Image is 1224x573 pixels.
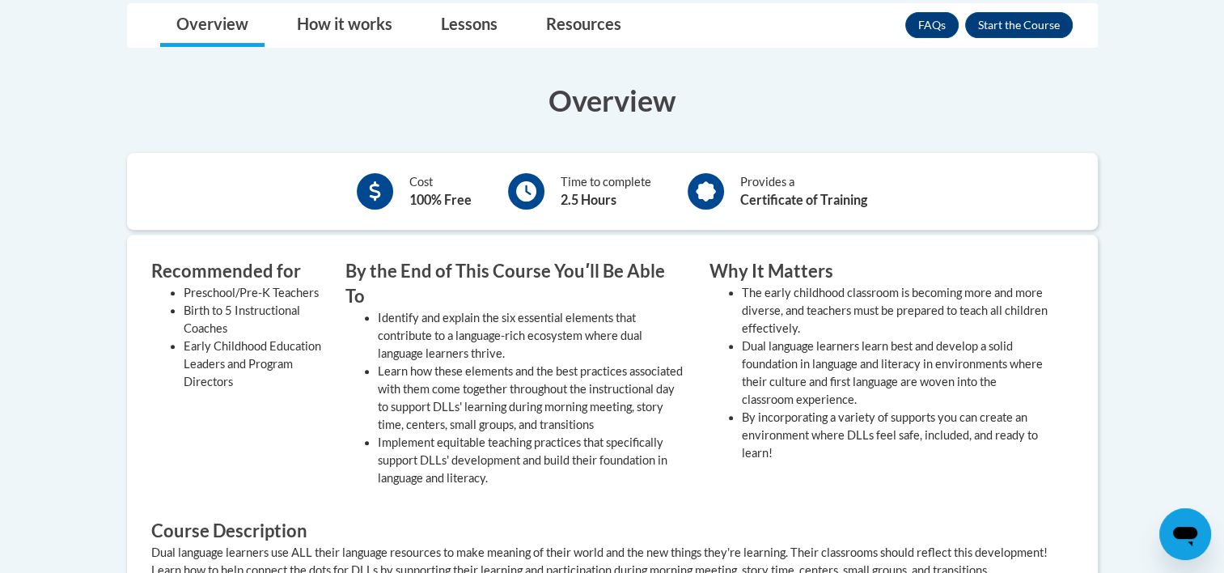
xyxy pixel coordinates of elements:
[425,4,514,47] a: Lessons
[184,302,321,337] li: Birth to 5 Instructional Coaches
[184,284,321,302] li: Preschool/Pre-K Teachers
[151,519,1074,544] h3: Course Description
[409,173,472,210] div: Cost
[378,309,685,363] li: Identify and explain the six essential elements that contribute to a language-rich ecosystem wher...
[709,259,1049,284] h3: Why It Matters
[127,80,1098,121] h3: Overview
[409,192,472,207] b: 100% Free
[1159,508,1211,560] iframe: Button to launch messaging window
[184,337,321,391] li: Early Childhood Education Leaders and Program Directors
[905,12,959,38] a: FAQs
[561,192,616,207] b: 2.5 Hours
[281,4,409,47] a: How it works
[530,4,637,47] a: Resources
[742,409,1049,462] li: By incorporating a variety of supports you can create an environment where DLLs feel safe, includ...
[740,192,867,207] b: Certificate of Training
[965,12,1073,38] button: Enroll
[160,4,265,47] a: Overview
[378,434,685,487] li: Implement equitable teaching practices that specifically support DLLs' development and build thei...
[378,363,685,434] li: Learn how these elements and the best practices associated with them come together throughout the...
[742,337,1049,409] li: Dual language learners learn best and develop a solid foundation in language and literacy in envi...
[740,173,867,210] div: Provides a
[151,259,321,284] h3: Recommended for
[345,259,685,309] h3: By the End of This Course Youʹll Be Able To
[742,284,1049,337] li: The early childhood classroom is becoming more and more diverse, and teachers must be prepared to...
[561,173,651,210] div: Time to complete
